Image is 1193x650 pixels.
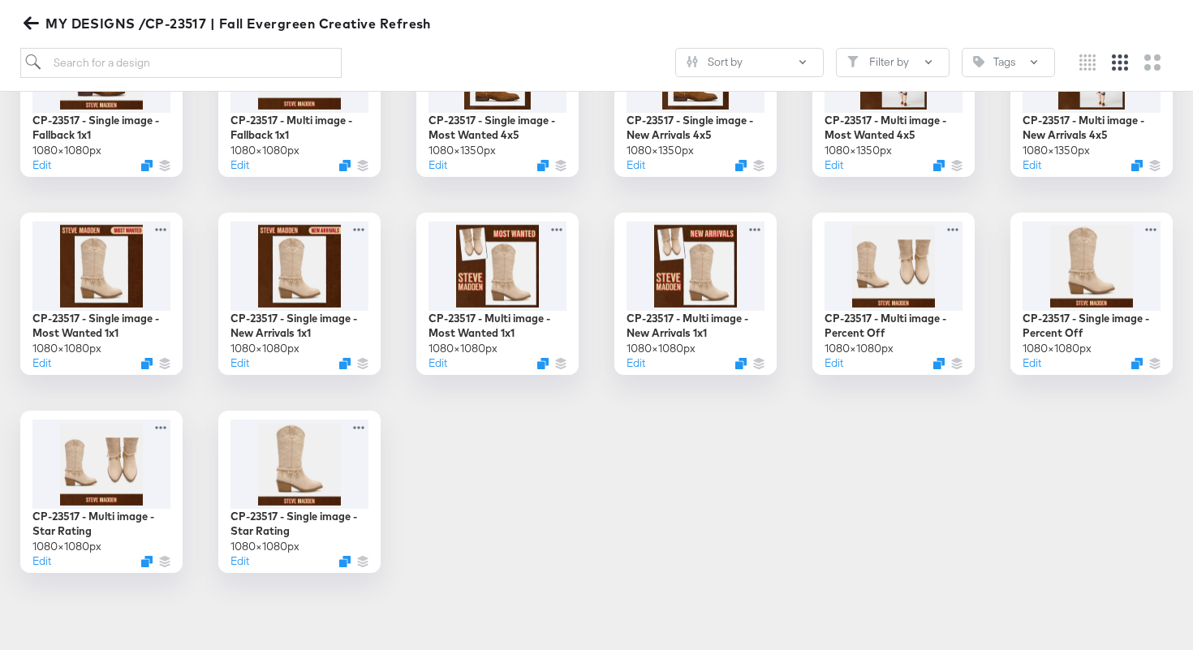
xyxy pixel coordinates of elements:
[429,311,566,341] div: CP-23517 - Multi image - Most Wanted 1x1
[1023,341,1092,356] div: 1080 × 1080 px
[1023,157,1041,173] button: Edit
[812,213,975,375] div: CP-23517 - Multi image - Percent Off1080×1080pxEditDuplicate
[32,553,51,569] button: Edit
[230,157,249,173] button: Edit
[429,113,566,143] div: CP-23517 - Single image - Most Wanted 4x5
[825,157,843,173] button: Edit
[218,411,381,573] div: CP-23517 - Single image - Star Rating1080×1080pxEditDuplicate
[339,556,351,567] svg: Duplicate
[825,341,894,356] div: 1080 × 1080 px
[812,15,975,177] div: CP-23517 - Multi image - Most Wanted 4x51080×1350pxEditDuplicate
[230,341,299,356] div: 1080 × 1080 px
[429,143,496,158] div: 1080 × 1350 px
[20,48,342,78] input: Search for a design
[933,160,945,171] svg: Duplicate
[627,113,764,143] div: CP-23517 - Single image - New Arrivals 4x5
[429,355,447,371] button: Edit
[416,15,579,177] div: CP-23517 - Single image - Most Wanted 4x51080×1350pxEditDuplicate
[973,56,984,67] svg: Tag
[1079,54,1096,71] svg: Small grid
[1144,54,1161,71] svg: Large grid
[735,358,747,369] svg: Duplicate
[537,160,549,171] svg: Duplicate
[230,539,299,554] div: 1080 × 1080 px
[933,358,945,369] svg: Duplicate
[230,311,368,341] div: CP-23517 - Single image - New Arrivals 1x1
[847,56,859,67] svg: Filter
[836,48,950,77] button: FilterFilter by
[230,143,299,158] div: 1080 × 1080 px
[230,509,368,539] div: CP-23517 - Single image - Star Rating
[20,411,183,573] div: CP-23517 - Multi image - Star Rating1080×1080pxEditDuplicate
[687,56,698,67] svg: Sliders
[627,157,645,173] button: Edit
[218,15,381,177] div: CP-23517 - Multi image - Fallback 1x11080×1080pxEditDuplicate
[230,113,368,143] div: CP-23517 - Multi image - Fallback 1x1
[218,213,381,375] div: CP-23517 - Single image - New Arrivals 1x11080×1080pxEditDuplicate
[141,358,153,369] svg: Duplicate
[339,358,351,369] svg: Duplicate
[1112,54,1128,71] svg: Medium grid
[1023,113,1161,143] div: CP-23517 - Multi image - New Arrivals 4x5
[20,12,437,35] button: MY DESIGNS /CP-23517 | Fall Evergreen Creative Refresh
[32,539,101,554] div: 1080 × 1080 px
[32,355,51,371] button: Edit
[20,15,183,177] div: CP-23517 - Single image - Fallback 1x11080×1080pxEditDuplicate
[1023,311,1161,341] div: CP-23517 - Single image - Percent Off
[32,113,170,143] div: CP-23517 - Single image - Fallback 1x1
[627,341,696,356] div: 1080 × 1080 px
[20,213,183,375] div: CP-23517 - Single image - Most Wanted 1x11080×1080pxEditDuplicate
[962,48,1055,77] button: TagTags
[32,341,101,356] div: 1080 × 1080 px
[614,213,777,375] div: CP-23517 - Multi image - New Arrivals 1x11080×1080pxEditDuplicate
[627,355,645,371] button: Edit
[675,48,824,77] button: SlidersSort by
[141,556,153,567] svg: Duplicate
[627,311,764,341] div: CP-23517 - Multi image - New Arrivals 1x1
[1131,160,1143,171] svg: Duplicate
[1023,143,1090,158] div: 1080 × 1350 px
[32,157,51,173] button: Edit
[735,160,747,171] svg: Duplicate
[614,15,777,177] div: CP-23517 - Single image - New Arrivals 4x51080×1350pxEditDuplicate
[416,213,579,375] div: CP-23517 - Multi image - Most Wanted 1x11080×1080pxEditDuplicate
[825,311,963,341] div: CP-23517 - Multi image - Percent Off
[1131,358,1143,369] svg: Duplicate
[27,12,431,35] span: MY DESIGNS /CP-23517 | Fall Evergreen Creative Refresh
[32,509,170,539] div: CP-23517 - Multi image - Star Rating
[627,143,694,158] div: 1080 × 1350 px
[429,157,447,173] button: Edit
[230,355,249,371] button: Edit
[1010,15,1173,177] div: CP-23517 - Multi image - New Arrivals 4x51080×1350pxEditDuplicate
[1010,213,1173,375] div: CP-23517 - Single image - Percent Off1080×1080pxEditDuplicate
[230,553,249,569] button: Edit
[32,311,170,341] div: CP-23517 - Single image - Most Wanted 1x1
[32,143,101,158] div: 1080 × 1080 px
[141,160,153,171] svg: Duplicate
[825,143,892,158] div: 1080 × 1350 px
[429,341,497,356] div: 1080 × 1080 px
[825,113,963,143] div: CP-23517 - Multi image - Most Wanted 4x5
[825,355,843,371] button: Edit
[339,160,351,171] svg: Duplicate
[1023,355,1041,371] button: Edit
[537,358,549,369] svg: Duplicate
